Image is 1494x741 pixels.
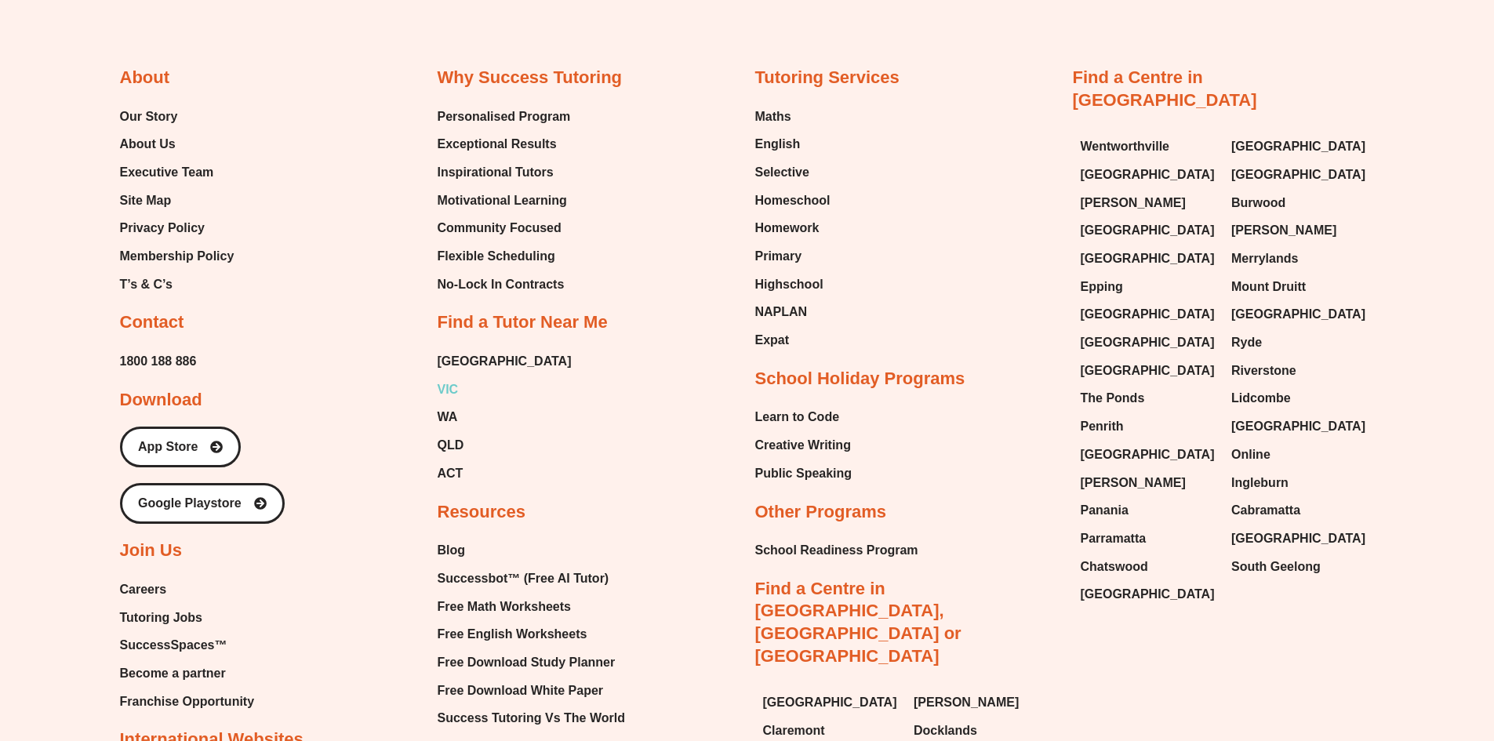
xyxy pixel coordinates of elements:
a: [GEOGRAPHIC_DATA] [763,691,899,714]
span: [GEOGRAPHIC_DATA] [763,691,897,714]
span: [PERSON_NAME] [914,691,1019,714]
span: Membership Policy [120,245,234,268]
span: WA [438,405,458,429]
span: Free Download White Paper [438,679,604,703]
span: Learn to Code [755,405,840,429]
a: [GEOGRAPHIC_DATA] [438,350,572,373]
span: Parramatta [1081,527,1147,550]
span: Ingleburn [1231,471,1289,495]
span: T’s & C’s [120,273,173,296]
a: Free Download White Paper [438,679,625,703]
a: 1800 188 886 [120,350,197,373]
span: Exceptional Results [438,133,557,156]
a: [GEOGRAPHIC_DATA] [1081,219,1216,242]
span: Ryde [1231,331,1262,354]
a: English [755,133,831,156]
span: Free English Worksheets [438,623,587,646]
span: Free Download Study Planner [438,651,616,674]
span: Primary [755,245,802,268]
span: SuccessSpaces™ [120,634,227,657]
a: Merrylands [1231,247,1367,271]
a: [PERSON_NAME] [1081,191,1216,215]
span: [GEOGRAPHIC_DATA] [1081,443,1215,467]
span: [GEOGRAPHIC_DATA] [1231,527,1365,550]
span: Careers [120,578,167,601]
span: [GEOGRAPHIC_DATA] [1081,247,1215,271]
a: Ryde [1231,331,1367,354]
span: About Us [120,133,176,156]
span: Panania [1081,499,1129,522]
a: School Readiness Program [755,539,918,562]
a: Careers [120,578,255,601]
a: App Store [120,427,241,467]
span: Mount Druitt [1231,275,1306,299]
a: QLD [438,434,572,457]
h2: Why Success Tutoring [438,67,623,89]
a: [GEOGRAPHIC_DATA] [1081,163,1216,187]
a: Wentworthville [1081,135,1216,158]
span: App Store [138,441,198,453]
span: [PERSON_NAME] [1081,191,1186,215]
span: Online [1231,443,1270,467]
a: Cabramatta [1231,499,1367,522]
a: [GEOGRAPHIC_DATA] [1081,443,1216,467]
a: [GEOGRAPHIC_DATA] [1231,163,1367,187]
h2: Other Programs [755,501,887,524]
span: Chatswood [1081,555,1148,579]
a: Success Tutoring Vs The World [438,706,625,730]
span: [GEOGRAPHIC_DATA] [1231,303,1365,326]
a: Creative Writing [755,434,852,457]
a: Exceptional Results [438,133,571,156]
iframe: Chat Widget [1233,564,1494,741]
a: Lidcombe [1231,387,1367,410]
span: Penrith [1081,415,1124,438]
span: Site Map [120,189,172,212]
a: The Ponds [1081,387,1216,410]
span: Cabramatta [1231,499,1300,522]
span: [GEOGRAPHIC_DATA] [1081,303,1215,326]
span: [GEOGRAPHIC_DATA] [1081,219,1215,242]
span: Motivational Learning [438,189,567,212]
a: Personalised Program [438,105,571,129]
a: Executive Team [120,161,234,184]
span: Become a partner [120,662,226,685]
h2: Download [120,389,202,412]
h2: Resources [438,501,526,524]
h2: School Holiday Programs [755,368,965,390]
a: Become a partner [120,662,255,685]
span: QLD [438,434,464,457]
a: WA [438,405,572,429]
span: Riverstone [1231,359,1296,383]
span: [GEOGRAPHIC_DATA] [1231,163,1365,187]
span: [GEOGRAPHIC_DATA] [1081,359,1215,383]
a: [GEOGRAPHIC_DATA] [1231,415,1367,438]
a: No-Lock In Contracts [438,273,571,296]
a: Mount Druitt [1231,275,1367,299]
a: Epping [1081,275,1216,299]
span: Free Math Worksheets [438,595,571,619]
span: Privacy Policy [120,216,205,240]
span: Successbot™ (Free AI Tutor) [438,567,609,590]
h2: Join Us [120,539,182,562]
a: [GEOGRAPHIC_DATA] [1081,331,1216,354]
a: Ingleburn [1231,471,1367,495]
a: Highschool [755,273,831,296]
a: Panania [1081,499,1216,522]
a: Homeschool [755,189,831,212]
span: No-Lock In Contracts [438,273,565,296]
a: Free Download Study Planner [438,651,625,674]
span: [GEOGRAPHIC_DATA] [1231,415,1365,438]
a: Homework [755,216,831,240]
span: Highschool [755,273,823,296]
span: VIC [438,378,459,401]
a: VIC [438,378,572,401]
a: [PERSON_NAME] [1081,471,1216,495]
span: Inspirational Tutors [438,161,554,184]
span: Lidcombe [1231,387,1291,410]
span: Flexible Scheduling [438,245,555,268]
a: Online [1231,443,1367,467]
